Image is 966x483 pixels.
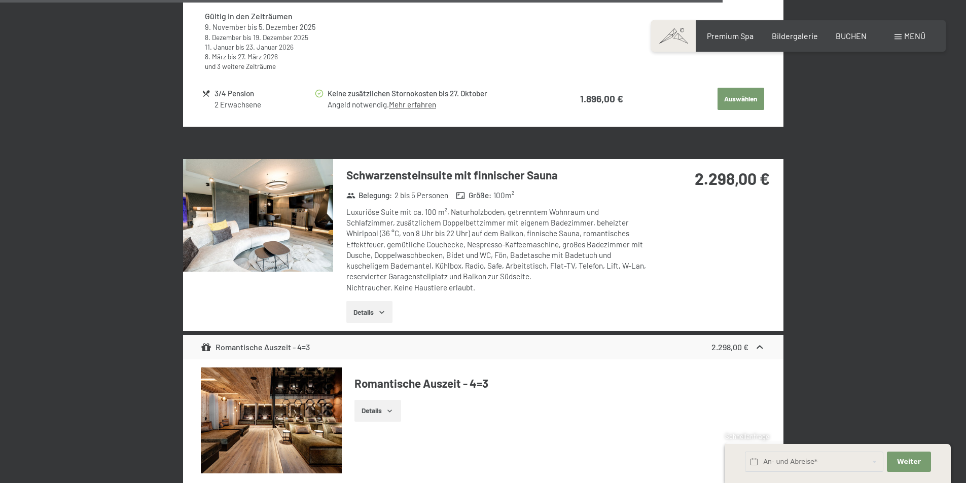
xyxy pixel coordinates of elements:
strong: 1.896,00 € [580,93,623,104]
time: 09.11.2025 [205,23,246,31]
strong: 2.298,00 € [695,169,770,188]
time: 23.01.2026 [246,43,294,51]
strong: Belegung : [346,190,392,201]
button: Weiter [887,452,931,472]
div: bis [205,22,338,32]
button: Auswählen [718,88,764,110]
h4: Romantische Auszeit - 4=3 [354,376,765,391]
time: 27.03.2026 [238,52,278,61]
strong: Größe : [456,190,491,201]
time: 11.01.2026 [205,43,234,51]
a: Bildergalerie [772,31,818,41]
div: Luxuriöse Suite mit ca. 100 m², Naturholzboden, getrenntem Wohnraum und Schlafzimmer, zusätzliche... [346,207,648,293]
img: mss_renderimg.php [201,367,342,473]
button: Details [354,400,401,422]
a: BUCHEN [836,31,867,41]
strong: Gültig in den Zeiträumen [205,11,293,21]
div: Romantische Auszeit - 4=32.298,00 € [183,335,783,359]
span: Schnellanfrage [725,432,769,440]
div: bis [205,42,338,52]
time: 19.12.2025 [253,33,308,42]
time: 08.12.2025 [205,33,241,42]
div: Angeld notwendig. [328,99,539,110]
div: bis [205,52,338,61]
span: Menü [904,31,925,41]
a: Mehr erfahren [389,100,436,109]
strong: 2.298,00 € [711,342,748,352]
div: 2 Erwachsene [214,99,313,110]
span: 100 m² [493,190,514,201]
time: 05.12.2025 [259,23,315,31]
div: bis [205,32,338,42]
button: Details [346,301,392,323]
time: 08.03.2026 [205,52,226,61]
span: Weiter [897,457,921,466]
span: 2 bis 5 Personen [395,190,448,201]
img: mss_renderimg.php [183,159,333,272]
div: 3/4 Pension [214,88,313,99]
h3: Schwarzensteinsuite mit finnischer Sauna [346,167,648,183]
div: Romantische Auszeit - 4=3 [201,341,310,353]
a: und 3 weitere Zeiträume [205,62,276,70]
a: Premium Spa [707,31,754,41]
div: Keine zusätzlichen Stornokosten bis 27. Oktober [328,88,539,99]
